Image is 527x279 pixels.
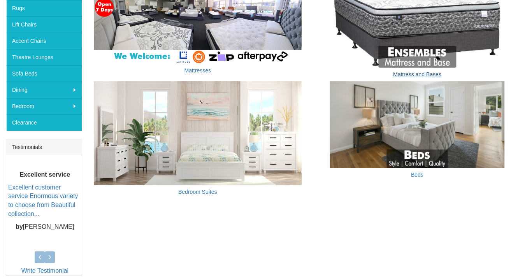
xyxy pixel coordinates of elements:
[6,82,82,98] a: Dining
[6,16,82,33] a: Lift Chairs
[94,81,302,185] img: Bedroom Suites
[184,67,211,74] a: Mattresses
[19,171,70,178] b: Excellent service
[411,172,423,178] a: Beds
[6,139,82,155] div: Testimonials
[6,33,82,49] a: Accent Chairs
[393,71,441,77] a: Mattress and Bases
[16,223,23,230] b: by
[313,81,521,168] img: Beds
[6,98,82,114] a: Bedroom
[8,223,82,232] p: [PERSON_NAME]
[178,189,217,195] a: Bedroom Suites
[6,114,82,131] a: Clearance
[6,65,82,82] a: Sofa Beds
[6,49,82,65] a: Theatre Lounges
[8,184,78,218] a: Excellent customer service Enormous variety to choose from Beautiful collection...
[21,267,69,274] a: Write Testimonial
